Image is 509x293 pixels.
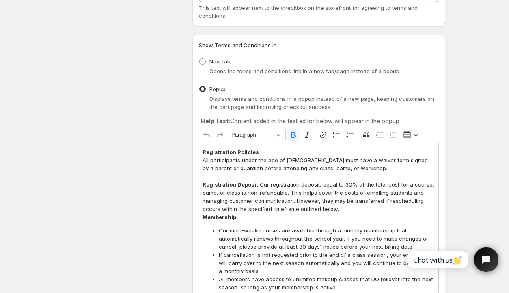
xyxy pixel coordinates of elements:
span: If cancellation is not requested prior to the end of a class session, your enrollment will carry ... [219,251,435,275]
p: Our registration deposit, equal to 30% of the total cost for a course, camp, or class is non-refu... [203,180,435,213]
p: Content added in the text editor below will appear in the popup. [201,117,437,125]
span: Show Terms and Conditions in [199,42,277,48]
p: All participants under the age of [DEMOGRAPHIC_DATA] must have a waiver form signed by a parent o... [203,156,435,172]
span: Our multi-week courses are available through a monthly membership that automatically renews throu... [219,226,435,251]
strong: Registration Policies [203,149,259,155]
strong: Registration Deposit: [203,181,260,188]
span: Opens the terms and conditions link in a new tab/page instead of a popup. [209,68,401,74]
span: All members have access to unlimited makeup classes that DO rollover into the next season, so lon... [219,275,435,291]
strong: Membership: [203,214,238,220]
span: This text will appear next to the checkbox on the storefront for agreeing to terms and conditions. [199,4,418,19]
strong: Help Text: [201,117,230,124]
iframe: Tidio Chat [398,241,505,279]
span: Displays terms and conditions in a popup instead of a new page, keeping customers on the cart pag... [209,95,434,110]
span: New tab [209,58,231,65]
span: Popup [209,86,226,92]
span: Paragraph [231,130,274,140]
div: Editor toolbar [199,127,439,143]
button: Paragraph, Heading [228,129,284,141]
